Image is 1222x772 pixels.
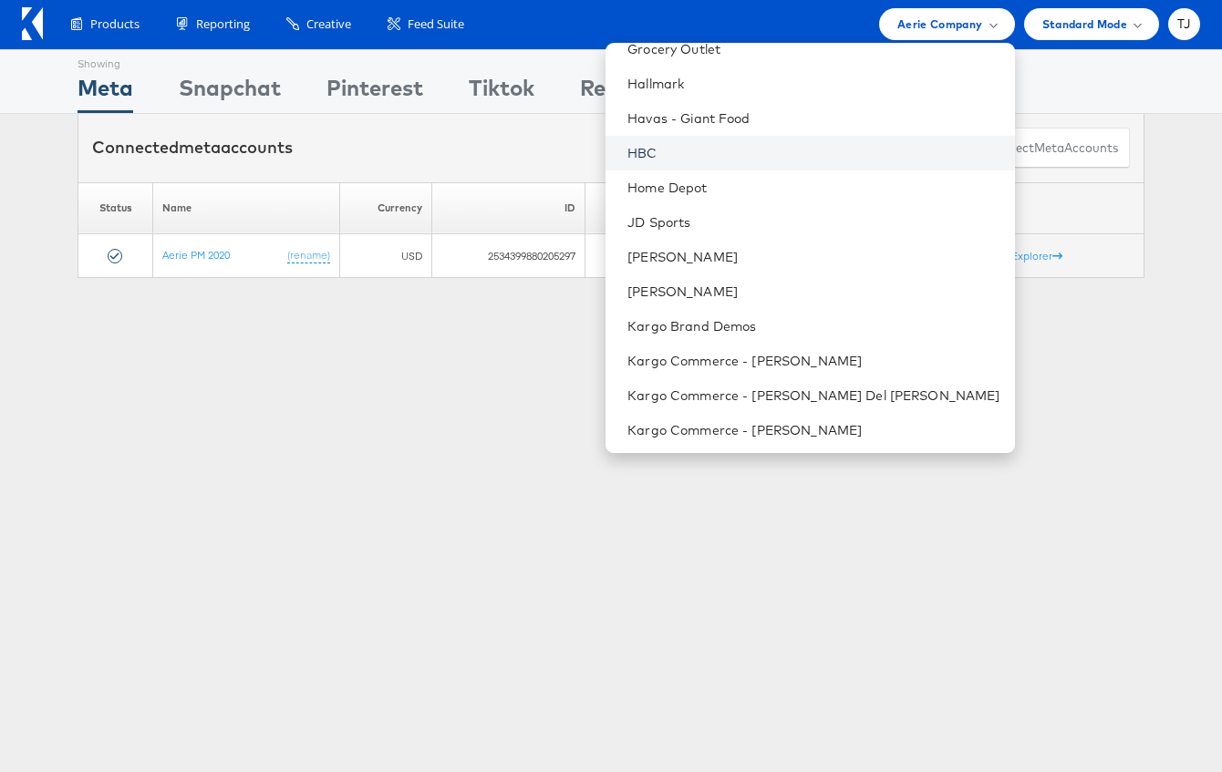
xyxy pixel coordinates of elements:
span: Products [90,15,140,33]
td: America/New_York [585,234,743,278]
button: ConnectmetaAccounts [973,128,1130,169]
a: Kargo Commerce - [PERSON_NAME] [627,421,999,439]
div: Snapchat [179,72,281,113]
td: USD [339,234,431,278]
a: Hallmark [627,75,999,93]
a: Home Depot [627,179,999,197]
th: Currency [339,182,431,234]
div: Meta [78,72,133,113]
a: Grocery Outlet [627,40,999,58]
div: Pinterest [326,72,423,113]
th: Timezone [585,182,743,234]
span: meta [179,137,221,158]
span: meta [1034,139,1064,157]
div: Connected accounts [92,136,293,160]
div: Reddit [580,72,648,113]
a: Aerie PM 2020 [162,248,230,262]
a: HBC [627,144,999,162]
span: Creative [306,15,351,33]
div: Tiktok [469,72,534,113]
span: Standard Mode [1042,15,1127,34]
th: Status [78,182,153,234]
div: Showing [78,50,133,72]
a: Havas - Giant Food [627,109,999,128]
td: 2534399880205297 [431,234,585,278]
a: Kargo Commerce - [PERSON_NAME] [627,352,999,370]
span: TJ [1177,18,1191,30]
a: Kargo Brand Demos [627,317,999,335]
a: Kargo Commerce - [PERSON_NAME] Del [PERSON_NAME] [627,386,999,405]
a: JD Sports [627,213,999,232]
th: ID [431,182,585,234]
a: Graph Explorer [979,249,1062,262]
a: [PERSON_NAME] [627,248,999,266]
span: Feed Suite [408,15,464,33]
th: Name [153,182,340,234]
span: Reporting [196,15,250,33]
span: Aerie Company [897,15,982,34]
a: (rename) [287,248,330,263]
a: [PERSON_NAME] [627,283,999,301]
